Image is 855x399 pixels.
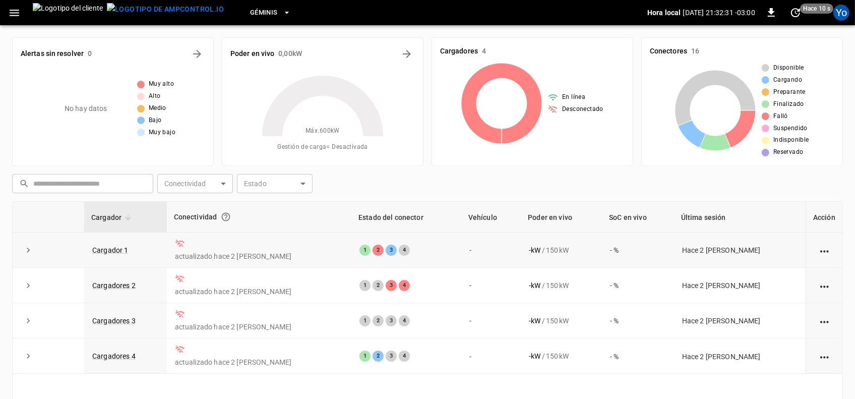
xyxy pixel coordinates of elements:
[482,47,486,55] font: 4
[610,282,619,290] font: - %
[320,127,331,134] font: 600
[682,317,761,325] font: Hace 2 [PERSON_NAME]
[833,5,849,21] div: icono de perfil
[189,46,205,62] button: Todas las alertas
[650,47,687,55] font: Conectores
[327,143,330,150] font: =
[21,313,36,328] button: expandir fila
[21,349,36,364] button: expandir fila
[818,245,831,255] div: opciones de celda de acción
[175,358,292,366] font: actualizado hace 2 [PERSON_NAME]
[65,104,107,112] font: No hay datos
[92,352,136,360] font: Cargadores 4
[468,213,497,221] font: Vehículo
[175,252,292,260] font: actualizado hace 2 [PERSON_NAME]
[531,317,540,325] font: kW
[542,352,545,360] font: /
[403,353,406,359] font: 4
[377,317,380,324] font: 2
[818,351,831,361] div: opciones de celda de acción
[390,282,393,289] font: 3
[818,280,831,291] div: opciones de celda de acción
[469,247,471,255] font: -
[529,281,531,290] font: -
[542,246,545,254] font: /
[363,282,367,289] font: 1
[230,49,274,58] font: Poder en vivo
[559,246,569,254] font: kW
[469,353,471,361] font: -
[559,281,569,290] font: kW
[559,352,569,360] font: kW
[246,3,295,23] button: Géminis
[403,247,406,253] font: 4
[803,5,830,12] font: Hace 10 s
[363,317,367,324] font: 1
[813,213,835,221] font: Acción
[277,143,326,150] font: Gestión de carga
[647,9,681,17] font: Hora local
[390,247,393,253] font: 3
[175,323,292,331] font: actualizado hace 2 [PERSON_NAME]
[469,317,471,325] font: -
[691,47,699,55] font: 16
[149,104,166,111] font: Medio
[773,112,788,120] font: Falló
[21,49,84,58] font: Alertas sin resolver
[363,247,367,253] font: 1
[773,64,804,71] font: Disponible
[88,49,92,58] font: 0
[377,353,380,359] font: 2
[681,213,726,221] font: Última sesión
[529,246,531,254] font: -
[542,281,545,290] font: /
[529,317,531,325] font: -
[92,246,129,254] a: Cargador 1
[528,213,572,221] font: Poder en vivo
[773,125,808,132] font: Suspendido
[546,317,558,325] font: 150
[377,282,380,289] font: 2
[531,246,540,254] font: kW
[358,213,423,221] font: Estado del conector
[469,282,471,290] font: -
[546,281,558,290] font: 150
[91,213,121,221] font: Cargador
[773,148,804,155] font: Reservado
[33,3,103,22] img: Logotipo del cliente
[562,105,603,112] font: Desconectado
[531,281,540,290] font: kW
[149,80,174,87] font: Muy alto
[217,208,235,226] button: Conexión entre el cargador y nuestro software.
[250,9,278,16] font: Géminis
[174,213,217,221] font: Conectividad
[91,211,135,223] span: Cargador
[331,127,340,134] font: kW
[773,88,806,95] font: Preparante
[682,353,761,361] font: Hace 2 [PERSON_NAME]
[787,5,804,21] button: establecer intervalo de actualización
[440,47,478,55] font: Cargadores
[562,93,585,100] font: En línea
[21,243,36,258] button: expandir fila
[529,352,531,360] font: -
[278,49,292,58] font: 0,00
[363,353,367,359] font: 1
[390,317,393,324] font: 3
[682,247,761,255] font: Hace 2 [PERSON_NAME]
[149,129,175,136] font: Muy bajo
[403,317,406,324] font: 4
[92,317,136,325] a: Cargadores 3
[531,352,540,360] font: kW
[609,213,647,221] font: SoC en vivo
[149,92,161,99] font: Alto
[546,352,558,360] font: 150
[107,3,224,16] img: logotipo de ampcontrol.io
[92,281,136,290] a: Cargadores 2
[818,316,831,326] div: opciones de celda de acción
[377,247,380,253] font: 2
[403,282,406,289] font: 4
[399,46,415,62] button: Panorama energético
[773,136,809,143] font: Indisponible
